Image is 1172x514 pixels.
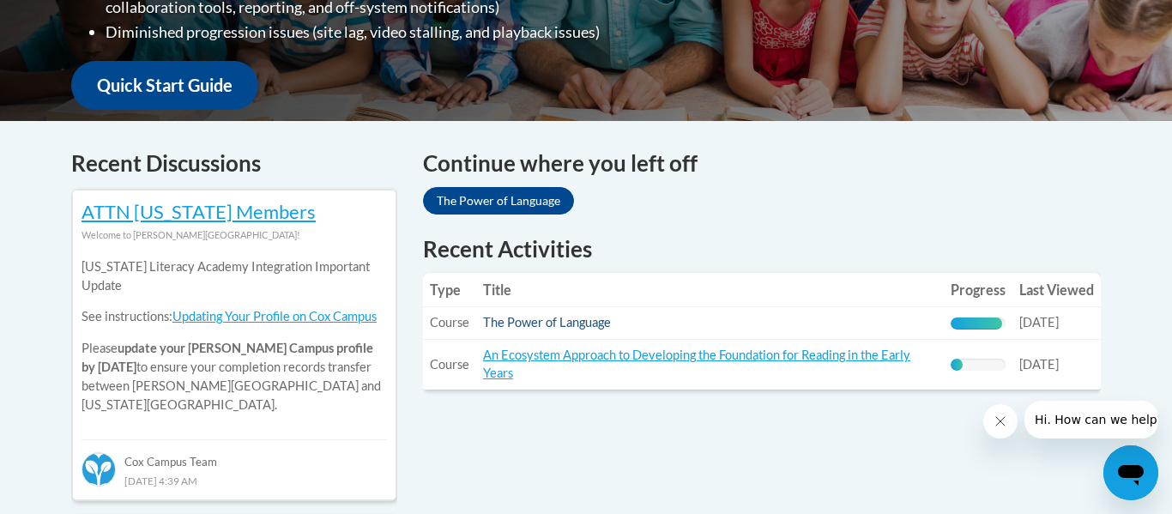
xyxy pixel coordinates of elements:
a: ATTN [US_STATE] Members [82,200,316,223]
img: Cox Campus Team [82,452,116,487]
div: Progress, % [951,359,963,371]
span: [DATE] [1019,315,1059,330]
span: [DATE] [1019,357,1059,372]
li: Diminished progression issues (site lag, video stalling, and playback issues) [106,20,693,45]
h4: Continue where you left off [423,147,1101,180]
p: [US_STATE] Literacy Academy Integration Important Update [82,257,387,295]
span: Course [430,315,469,330]
div: Progress, % [951,317,1002,330]
iframe: Message from company [1024,401,1158,438]
a: Quick Start Guide [71,61,258,110]
b: update your [PERSON_NAME] Campus profile by [DATE] [82,341,373,374]
iframe: Button to launch messaging window [1103,445,1158,500]
iframe: Close message [983,404,1018,438]
th: Last Viewed [1012,273,1101,307]
a: Updating Your Profile on Cox Campus [172,309,377,324]
div: [DATE] 4:39 AM [82,471,387,490]
h4: Recent Discussions [71,147,397,180]
p: See instructions: [82,307,387,326]
th: Type [423,273,476,307]
span: Hi. How can we help? [10,12,139,26]
h1: Recent Activities [423,233,1101,264]
div: Welcome to [PERSON_NAME][GEOGRAPHIC_DATA]! [82,226,387,245]
div: Please to ensure your completion records transfer between [PERSON_NAME][GEOGRAPHIC_DATA] and [US_... [82,245,387,427]
a: The Power of Language [483,315,611,330]
a: An Ecosystem Approach to Developing the Foundation for Reading in the Early Years [483,348,910,380]
th: Title [476,273,944,307]
span: Course [430,357,469,372]
a: The Power of Language [423,187,574,215]
div: Cox Campus Team [82,439,387,470]
th: Progress [944,273,1012,307]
